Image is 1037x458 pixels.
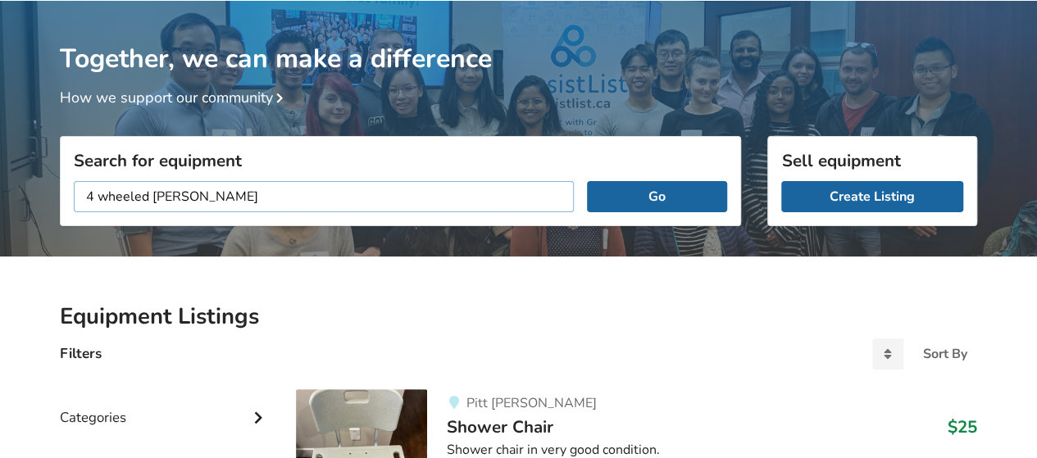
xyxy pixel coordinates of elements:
[466,394,596,412] span: Pitt [PERSON_NAME]
[587,181,727,212] button: Go
[60,376,270,434] div: Categories
[781,150,963,171] h3: Sell equipment
[60,344,102,363] h4: Filters
[948,416,977,438] h3: $25
[60,88,289,107] a: How we support our community
[447,415,553,438] span: Shower Chair
[74,150,727,171] h3: Search for equipment
[781,181,963,212] a: Create Listing
[74,181,574,212] input: I am looking for...
[60,302,977,331] h2: Equipment Listings
[60,1,977,75] h1: Together, we can make a difference
[923,347,967,361] div: Sort By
